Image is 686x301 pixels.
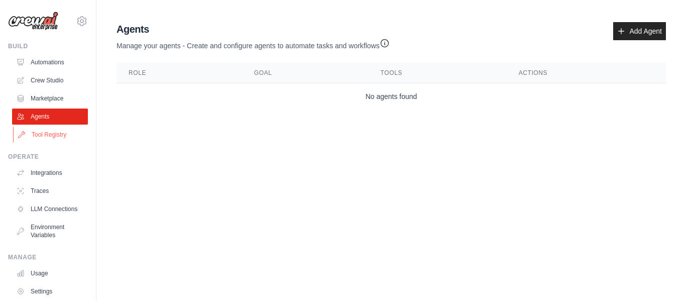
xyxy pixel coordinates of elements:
[117,36,390,51] p: Manage your agents - Create and configure agents to automate tasks and workflows
[12,183,88,199] a: Traces
[507,63,666,83] th: Actions
[12,165,88,181] a: Integrations
[8,42,88,50] div: Build
[12,72,88,88] a: Crew Studio
[12,54,88,70] a: Automations
[12,201,88,217] a: LLM Connections
[8,153,88,161] div: Operate
[369,63,507,83] th: Tools
[12,109,88,125] a: Agents
[117,22,390,36] h2: Agents
[12,265,88,281] a: Usage
[13,127,89,143] a: Tool Registry
[12,283,88,299] a: Settings
[613,22,666,40] a: Add Agent
[242,63,369,83] th: Goal
[12,90,88,107] a: Marketplace
[8,253,88,261] div: Manage
[8,12,58,31] img: Logo
[12,219,88,243] a: Environment Variables
[117,63,242,83] th: Role
[117,83,666,110] td: No agents found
